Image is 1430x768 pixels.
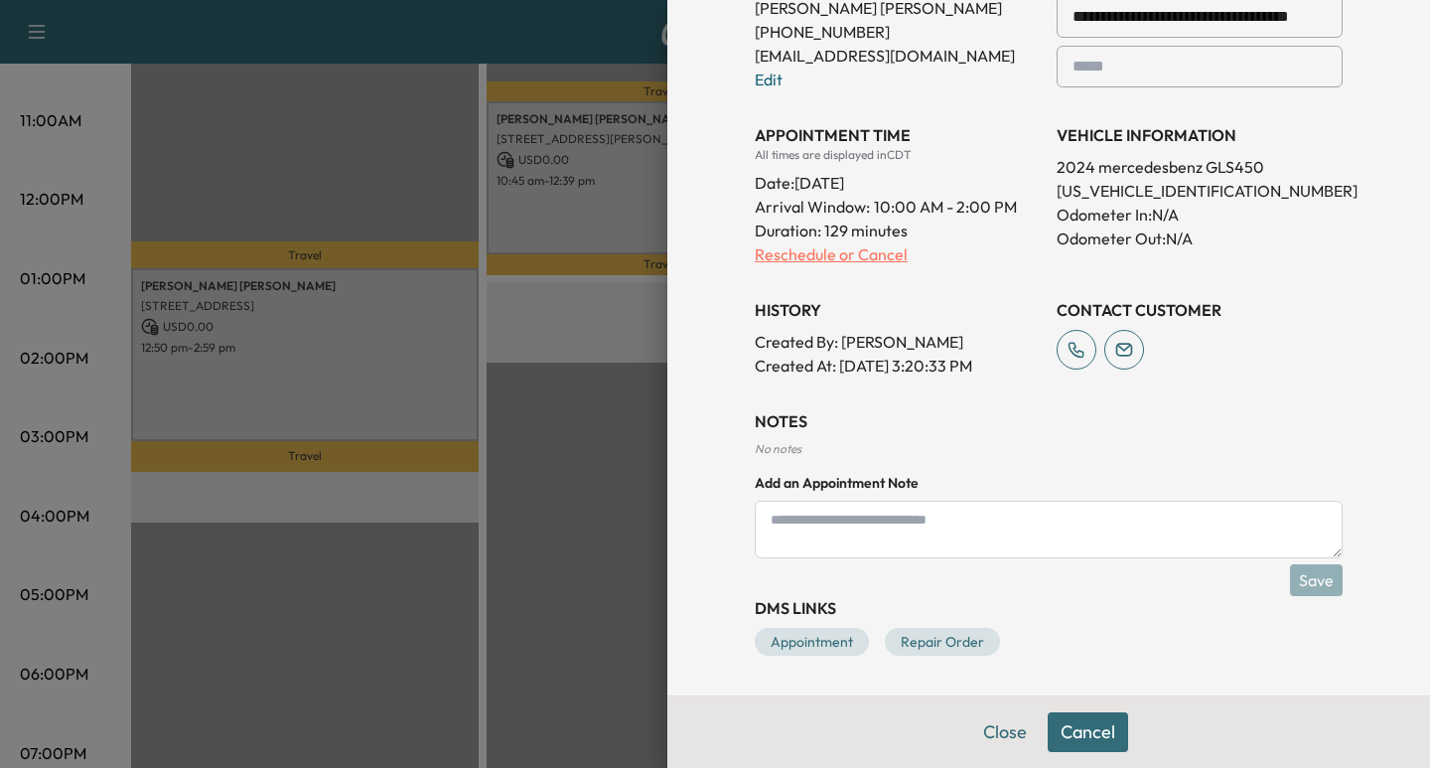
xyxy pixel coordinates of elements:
[755,441,1343,457] div: No notes
[755,147,1041,163] div: All times are displayed in CDT
[755,219,1041,242] p: Duration: 129 minutes
[1057,155,1343,179] p: 2024 mercedesbenz GLS450
[1057,179,1343,203] p: [US_VEHICLE_IDENTIFICATION_NUMBER]
[755,44,1041,68] p: [EMAIL_ADDRESS][DOMAIN_NAME]
[1057,123,1343,147] h3: VEHICLE INFORMATION
[885,628,1000,656] a: Repair Order
[755,330,1041,354] p: Created By : [PERSON_NAME]
[755,354,1041,378] p: Created At : [DATE] 3:20:33 PM
[755,298,1041,322] h3: History
[1048,712,1128,752] button: Cancel
[1057,227,1343,250] p: Odometer Out: N/A
[1057,203,1343,227] p: Odometer In: N/A
[755,70,783,89] a: Edit
[755,473,1343,493] h4: Add an Appointment Note
[755,195,1041,219] p: Arrival Window:
[1057,298,1343,322] h3: CONTACT CUSTOMER
[755,123,1041,147] h3: APPOINTMENT TIME
[755,409,1343,433] h3: NOTES
[755,163,1041,195] div: Date: [DATE]
[755,242,1041,266] p: Reschedule or Cancel
[874,195,1017,219] span: 10:00 AM - 2:00 PM
[755,628,869,656] a: Appointment
[970,712,1040,752] button: Close
[755,596,1343,620] h3: DMS Links
[755,20,1041,44] p: [PHONE_NUMBER]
